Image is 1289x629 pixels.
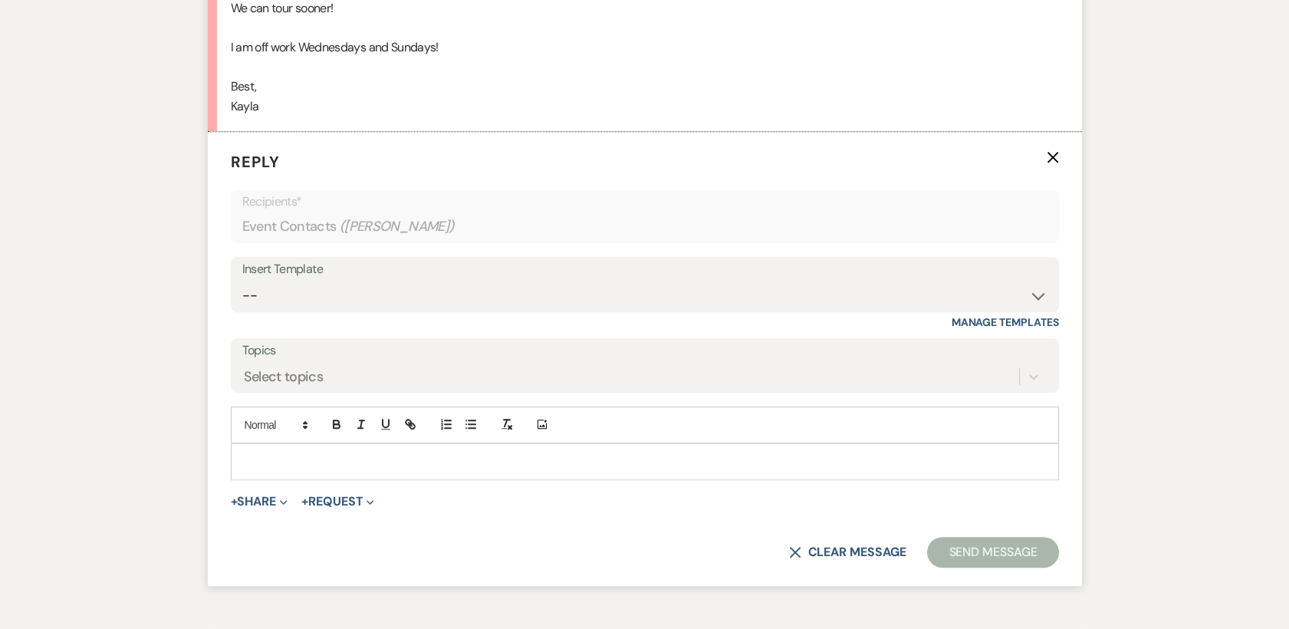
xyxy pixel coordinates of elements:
[242,192,1047,212] p: Recipients*
[231,496,238,508] span: +
[927,537,1058,568] button: Send Message
[301,496,374,508] button: Request
[301,496,308,508] span: +
[340,216,455,237] span: ( [PERSON_NAME] )
[242,212,1047,242] div: Event Contacts
[952,315,1059,329] a: Manage Templates
[242,340,1047,362] label: Topics
[789,546,906,558] button: Clear message
[231,152,280,172] span: Reply
[231,496,288,508] button: Share
[242,259,1047,281] div: Insert Template
[244,366,324,387] div: Select topics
